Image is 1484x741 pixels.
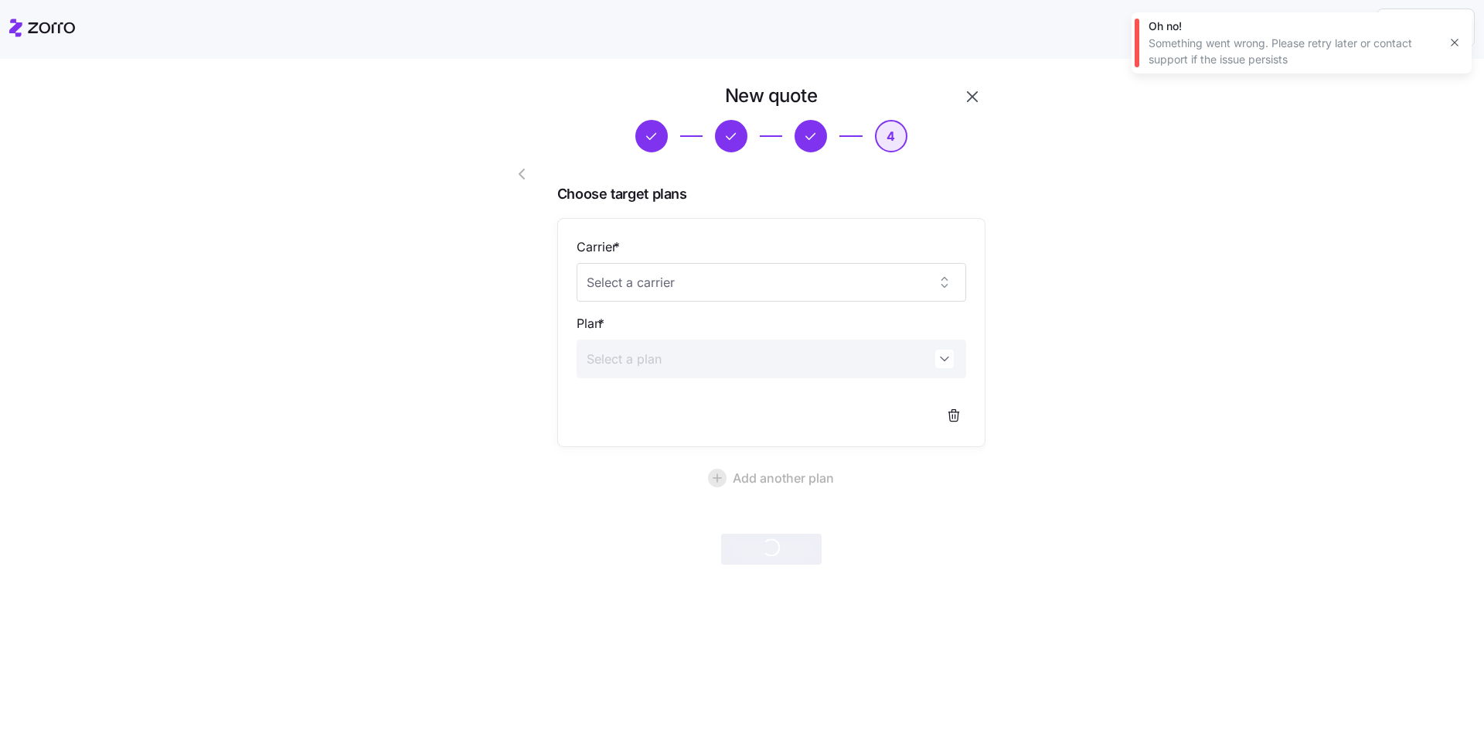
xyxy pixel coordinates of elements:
[708,469,727,487] svg: add icon
[577,340,966,378] input: Select a plan
[557,183,985,206] span: Choose target plans
[577,263,966,302] input: Select a carrier
[733,469,834,487] span: Add another plan
[875,120,907,152] button: 4
[557,459,985,497] button: Add another plan
[577,237,623,257] label: Carrier
[1149,19,1438,34] div: Oh no!
[725,84,818,108] h1: New quote
[1149,36,1438,67] div: Something went wrong. Please retry later or contact support if the issue persists
[577,314,608,333] label: Plan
